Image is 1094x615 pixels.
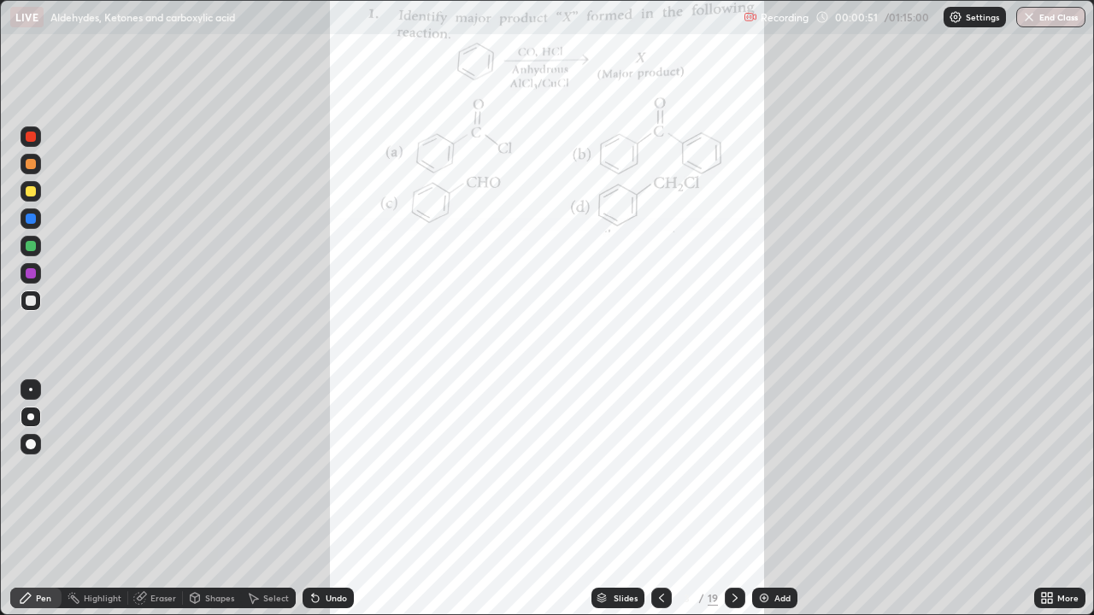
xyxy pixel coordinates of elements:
div: 3 [679,593,696,603]
div: Shapes [205,594,234,602]
div: Add [774,594,791,602]
p: Aldehydes, Ketones and carboxylic acid [50,10,235,24]
div: Select [263,594,289,602]
div: 19 [708,590,718,606]
p: Settings [966,13,999,21]
p: Recording [761,11,809,24]
img: add-slide-button [757,591,771,605]
p: LIVE [15,10,38,24]
div: Eraser [150,594,176,602]
div: Highlight [84,594,121,602]
button: End Class [1016,7,1085,27]
img: recording.375f2c34.svg [744,10,757,24]
div: Slides [614,594,638,602]
div: Pen [36,594,51,602]
div: / [699,593,704,603]
div: Undo [326,594,347,602]
img: end-class-cross [1022,10,1036,24]
div: More [1057,594,1079,602]
img: class-settings-icons [949,10,962,24]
